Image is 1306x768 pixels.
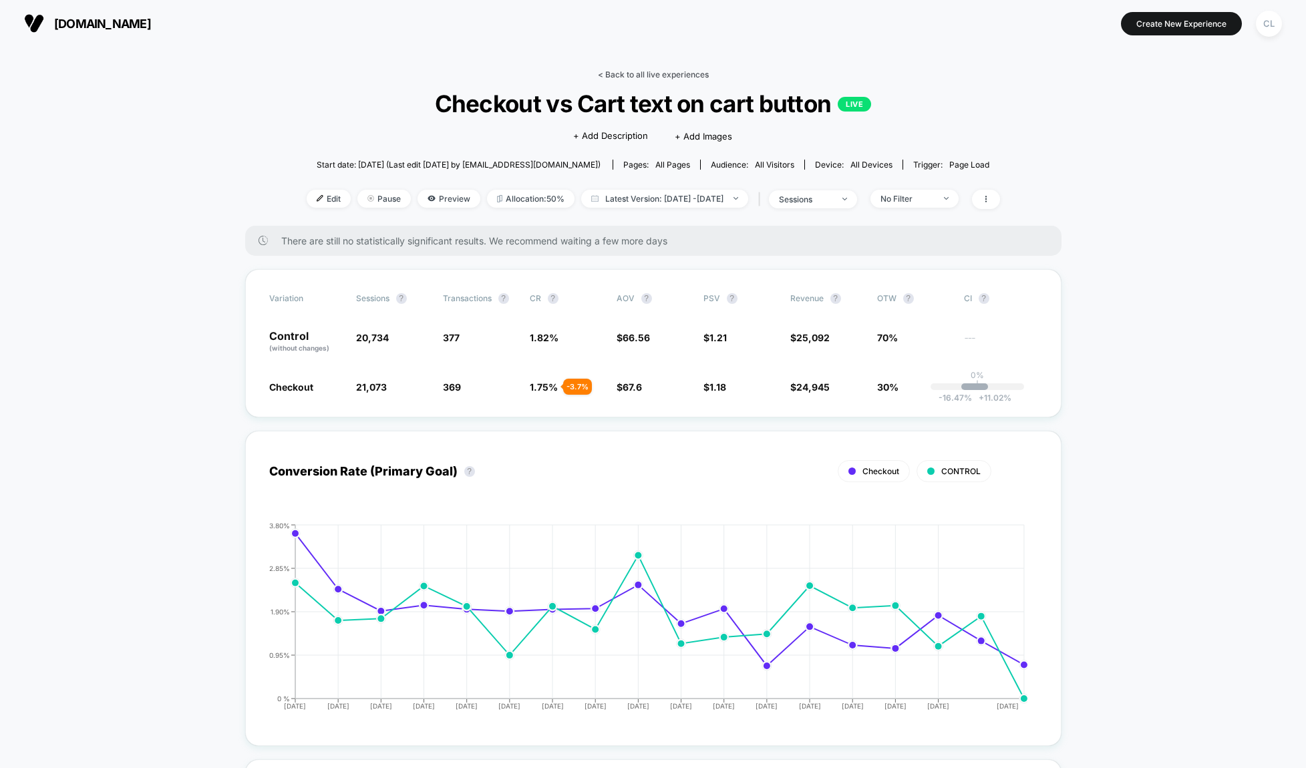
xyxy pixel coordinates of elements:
[573,130,648,143] span: + Add Description
[277,694,290,702] tspan: 0 %
[548,293,558,304] button: ?
[269,650,290,658] tspan: 0.95%
[703,332,727,343] span: $
[944,197,949,200] img: end
[979,293,989,304] button: ?
[271,607,290,615] tspan: 1.90%
[913,160,989,170] div: Trigger:
[641,293,652,304] button: ?
[20,13,155,34] button: [DOMAIN_NAME]
[884,702,907,710] tspan: [DATE]
[497,195,502,202] img: rebalance
[396,293,407,304] button: ?
[317,195,323,202] img: edit
[627,702,649,710] tspan: [DATE]
[842,198,847,200] img: end
[997,702,1019,710] tspan: [DATE]
[623,381,642,393] span: 67.6
[903,293,914,304] button: ?
[617,332,650,343] span: $
[327,702,349,710] tspan: [DATE]
[487,190,575,208] span: Allocation: 50%
[790,381,830,393] span: $
[413,702,435,710] tspan: [DATE]
[563,379,592,395] div: - 3.7 %
[862,466,899,476] span: Checkout
[979,393,984,403] span: +
[269,344,329,352] span: (without changes)
[971,370,984,380] p: 0%
[530,332,558,343] span: 1.82 %
[356,332,389,343] span: 20,734
[530,293,541,303] span: CR
[341,89,965,118] span: Checkout vs Cart text on cart button
[498,702,520,710] tspan: [DATE]
[357,190,411,208] span: Pause
[703,381,726,393] span: $
[850,160,892,170] span: all devices
[356,293,389,303] span: Sessions
[964,293,1037,304] span: CI
[623,332,650,343] span: 66.56
[670,702,692,710] tspan: [DATE]
[542,702,564,710] tspan: [DATE]
[976,380,979,390] p: |
[443,381,461,393] span: 369
[623,160,690,170] div: Pages:
[498,293,509,304] button: ?
[713,702,735,710] tspan: [DATE]
[256,522,1024,722] div: CONVERSION_RATE
[269,331,343,353] p: Control
[269,521,290,529] tspan: 3.80%
[285,702,307,710] tspan: [DATE]
[733,197,738,200] img: end
[790,332,830,343] span: $
[877,332,898,343] span: 70%
[269,564,290,572] tspan: 2.85%
[675,131,732,142] span: + Add Images
[941,466,981,476] span: CONTROL
[269,293,343,304] span: Variation
[456,702,478,710] tspan: [DATE]
[796,381,830,393] span: 24,945
[54,17,151,31] span: [DOMAIN_NAME]
[1256,11,1282,37] div: CL
[756,702,778,710] tspan: [DATE]
[530,381,558,393] span: 1.75 %
[581,190,748,208] span: Latest Version: [DATE] - [DATE]
[880,194,934,204] div: No Filter
[281,235,1035,246] span: There are still no statistically significant results. We recommend waiting a few more days
[964,334,1037,353] span: ---
[367,195,374,202] img: end
[927,702,949,710] tspan: [DATE]
[617,381,642,393] span: $
[269,381,313,393] span: Checkout
[877,293,951,304] span: OTW
[24,13,44,33] img: Visually logo
[598,69,709,79] a: < Back to all live experiences
[799,702,821,710] tspan: [DATE]
[842,702,864,710] tspan: [DATE]
[709,381,726,393] span: 1.18
[617,293,635,303] span: AOV
[877,381,899,393] span: 30%
[949,160,989,170] span: Page Load
[755,190,769,209] span: |
[418,190,480,208] span: Preview
[804,160,903,170] span: Device:
[1252,10,1286,37] button: CL
[703,293,720,303] span: PSV
[755,160,794,170] span: All Visitors
[356,381,387,393] span: 21,073
[307,190,351,208] span: Edit
[464,466,475,477] button: ?
[727,293,738,304] button: ?
[796,332,830,343] span: 25,092
[779,194,832,204] div: sessions
[790,293,824,303] span: Revenue
[838,97,871,112] p: LIVE
[443,293,492,303] span: Transactions
[1121,12,1242,35] button: Create New Experience
[317,160,601,170] span: Start date: [DATE] (Last edit [DATE] by [EMAIL_ADDRESS][DOMAIN_NAME])
[709,332,727,343] span: 1.21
